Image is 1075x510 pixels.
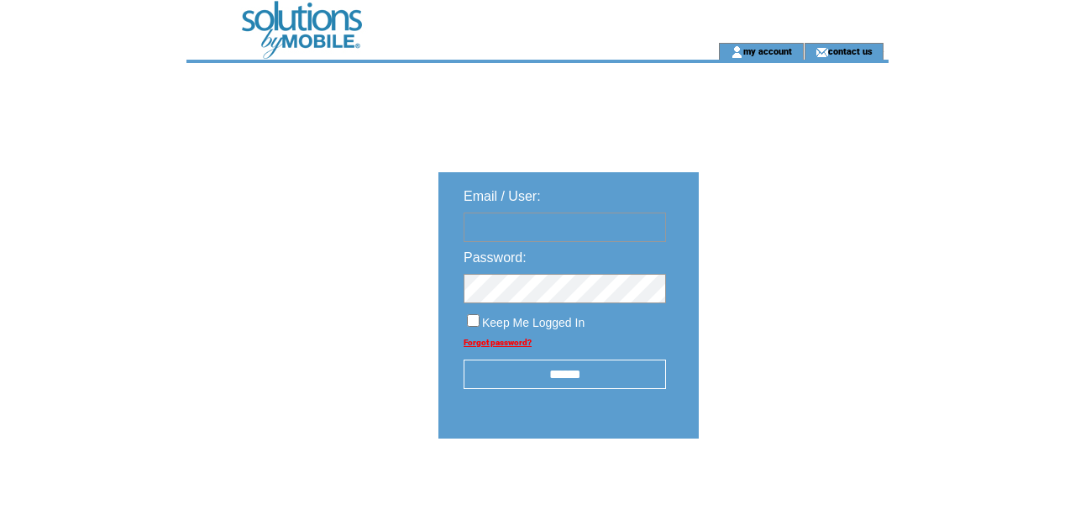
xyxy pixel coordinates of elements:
a: contact us [828,45,873,56]
img: contact_us_icon.gif [815,45,828,59]
a: Forgot password? [464,338,532,347]
span: Keep Me Logged In [482,316,585,329]
img: account_icon.gif [731,45,743,59]
span: Password: [464,250,527,265]
img: transparent.png [747,481,831,502]
span: Email / User: [464,189,541,203]
a: my account [743,45,792,56]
